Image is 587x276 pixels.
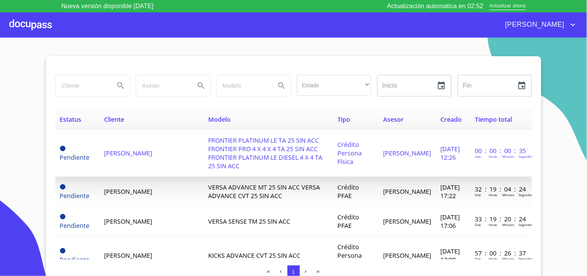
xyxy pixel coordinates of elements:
[297,75,371,96] div: ​
[56,75,108,96] input: search
[60,115,82,124] span: Estatus
[440,247,460,264] span: [DATE] 12:00
[104,217,152,226] span: [PERSON_NAME]
[60,153,90,162] span: Pendiente
[383,115,404,124] span: Asesor
[111,76,130,95] button: Search
[500,19,568,31] span: [PERSON_NAME]
[383,187,431,196] span: [PERSON_NAME]
[209,217,291,226] span: VERSA SENSE TM 25 SIN ACC
[440,145,460,162] span: [DATE] 12:26
[60,191,90,200] span: Pendiente
[104,187,152,196] span: [PERSON_NAME]
[475,215,527,223] p: 33 : 19 : 20 : 24
[337,213,359,230] span: Crédito PFAE
[337,183,359,200] span: Crédito PFAE
[489,257,497,261] p: Horas
[502,193,514,197] p: Minutos
[272,76,291,95] button: Search
[475,223,481,227] p: Dias
[209,136,323,170] span: FRONTIER PLATINUM LE TA 25 SIN ACC FRONTIER PRO 4 X 4 X 4 TA 25 SIN ACC FRONTIER PLATINUM LE DIES...
[337,140,362,166] span: Crédito Persona Física
[440,115,462,124] span: Creado
[500,19,578,31] button: account of current user
[383,251,431,260] span: [PERSON_NAME]
[519,223,533,227] p: Segundos
[104,115,124,124] span: Cliente
[502,257,514,261] p: Minutos
[217,75,269,96] input: search
[62,2,154,11] p: Nueva versión disponible [DATE]
[209,183,320,200] span: VERSA ADVANCE MT 25 SIN ACC VERSA ADVANCE CVT 25 SIN ACC
[440,183,460,200] span: [DATE] 17:22
[475,249,527,257] p: 57 : 00 : 26 : 37
[60,248,65,254] span: Pendiente
[292,269,295,275] span: 1
[337,243,362,268] span: Crédito Persona Física
[489,193,497,197] p: Horas
[519,193,533,197] p: Segundos
[104,149,152,157] span: [PERSON_NAME]
[383,149,431,157] span: [PERSON_NAME]
[383,217,431,226] span: [PERSON_NAME]
[104,251,152,260] span: [PERSON_NAME]
[475,154,481,159] p: Dias
[337,115,350,124] span: Tipo
[387,2,484,11] p: Actualización automatica en 02:52
[502,154,514,159] p: Minutos
[440,213,460,230] span: [DATE] 17:06
[475,193,481,197] p: Dias
[209,115,231,124] span: Modelo
[519,154,533,159] p: Segundos
[502,223,514,227] p: Minutos
[489,223,497,227] p: Horas
[475,115,512,124] span: Tiempo total
[489,2,525,10] span: Actualizar ahora
[136,75,189,96] input: search
[489,154,497,159] p: Horas
[475,185,527,193] p: 32 : 19 : 04 : 24
[475,257,481,261] p: Dias
[60,146,65,151] span: Pendiente
[60,214,65,219] span: Pendiente
[475,147,527,155] p: 00 : 00 : 00 : 35
[192,76,210,95] button: Search
[209,251,301,260] span: KICKS ADVANCE CVT 25 SIN ACC
[60,184,65,190] span: Pendiente
[60,221,90,230] span: Pendiente
[60,255,90,264] span: Pendiente
[519,257,533,261] p: Segundos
